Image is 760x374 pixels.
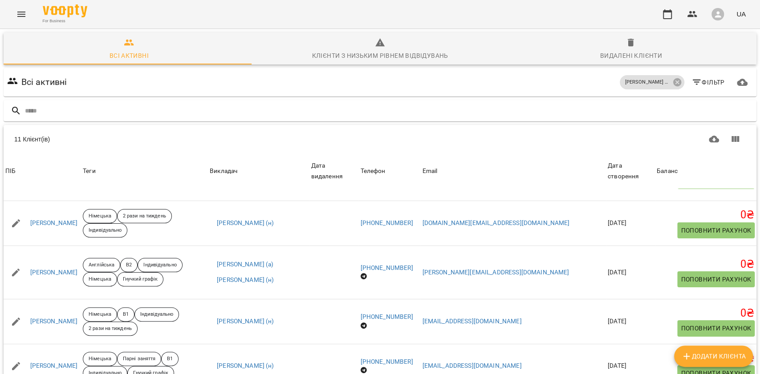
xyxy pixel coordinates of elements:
div: Sort [5,166,16,177]
p: Індивідуально [89,227,122,234]
p: B1 [167,355,173,363]
a: [EMAIL_ADDRESS][DOMAIN_NAME] [422,318,521,325]
span: Фільтр [691,77,725,88]
div: Sort [608,161,653,181]
div: [PERSON_NAME] (н) [620,75,684,89]
div: Телефон [360,166,385,177]
a: [PERSON_NAME][EMAIL_ADDRESS][DOMAIN_NAME] [422,269,569,276]
a: [PHONE_NUMBER] [360,264,413,271]
a: [EMAIL_ADDRESS][DOMAIN_NAME] [422,362,521,369]
p: Німецька [89,276,111,283]
div: Sort [657,166,678,177]
p: В2 [126,261,132,269]
div: В2 [120,258,138,272]
button: Показати колонки [724,129,746,150]
img: Voopty Logo [43,4,87,17]
span: Телефон [360,166,419,177]
span: For Business [43,18,87,24]
a: [PERSON_NAME] (н) [217,362,274,370]
p: Індивідуально [143,261,176,269]
td: [DATE] [606,245,655,299]
p: B1 [123,311,129,318]
div: Англійська [83,258,120,272]
h6: Всі активні [21,75,67,89]
div: Sort [360,166,385,177]
div: Sort [422,166,437,177]
div: Індивідуально [138,258,182,272]
div: Німецька [83,307,117,322]
div: 2 рази на тиждень [83,322,138,336]
div: Table Toolbar [4,125,756,153]
td: [DATE] [606,299,655,344]
a: [PERSON_NAME] (н) [217,317,274,326]
a: [DOMAIN_NAME][EMAIL_ADDRESS][DOMAIN_NAME] [422,219,569,226]
p: Англійська [89,261,114,269]
a: [PHONE_NUMBER] [360,219,413,226]
div: B1 [117,307,134,322]
span: Поповнити рахунок [681,225,751,236]
div: Sort [210,166,237,177]
a: [PHONE_NUMBER] [360,358,413,365]
button: Поповнити рахунок [677,320,755,336]
div: Теги [83,166,206,177]
button: UA [733,6,749,22]
div: Всі активні [110,50,149,61]
p: 2 рази на тиждень [123,213,166,220]
p: Німецька [89,213,111,220]
span: Додати клієнта [681,351,746,362]
div: Баланс [657,166,678,177]
a: [PERSON_NAME] [30,362,78,370]
h5: 0 ₴ [657,306,755,320]
span: Викладач [210,166,308,177]
p: Німецька [89,355,111,363]
div: Німецька [83,272,117,286]
span: UA [736,9,746,19]
div: Німецька [83,209,117,223]
div: 11 Клієнт(ів) [14,135,377,144]
a: [PERSON_NAME] [30,317,78,326]
p: 2 рази на тиждень [89,325,132,333]
div: Індивідуально [83,223,127,237]
span: Поповнити рахунок [681,274,751,285]
a: [PERSON_NAME] (н) [217,276,274,285]
a: [PERSON_NAME] [30,219,78,228]
div: Німецька [83,352,117,366]
div: Парні заняття [117,352,161,366]
button: Фільтр [688,74,728,90]
button: Завантажити CSV [703,129,725,150]
div: Sort [311,161,357,181]
div: Викладач [210,166,237,177]
div: B1 [161,352,179,366]
p: Індивідуально [140,311,173,318]
h5: 0 ₴ [657,208,755,222]
h5: 0 ₴ [657,257,755,271]
h5: 0 ₴ [657,351,755,365]
a: [PERSON_NAME] [30,268,78,277]
div: Клієнти з низьким рівнем відвідувань [312,50,448,61]
p: Парні заняття [123,355,155,363]
p: [PERSON_NAME] (н) [625,79,670,86]
button: Menu [11,4,32,25]
span: Баланс [657,166,755,177]
div: 2 рази на тиждень [117,209,172,223]
div: Гнучкий графік [117,272,163,286]
div: Email [422,166,437,177]
div: Індивідуально [134,307,179,322]
span: Email [422,166,604,177]
div: Дата видалення [311,161,357,181]
button: Поповнити рахунок [677,271,755,287]
p: Німецька [89,311,111,318]
a: [PHONE_NUMBER] [360,313,413,320]
span: Поповнити рахунок [681,323,751,334]
div: Дата створення [608,161,653,181]
td: [DATE] [606,201,655,246]
a: [PERSON_NAME] (а) [217,260,274,269]
div: ПІБ [5,166,16,177]
a: [PERSON_NAME] (н) [217,219,274,228]
button: Поповнити рахунок [677,222,755,238]
p: Гнучкий графік [123,276,158,283]
button: Додати клієнта [674,346,753,367]
div: Видалені клієнти [600,50,662,61]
